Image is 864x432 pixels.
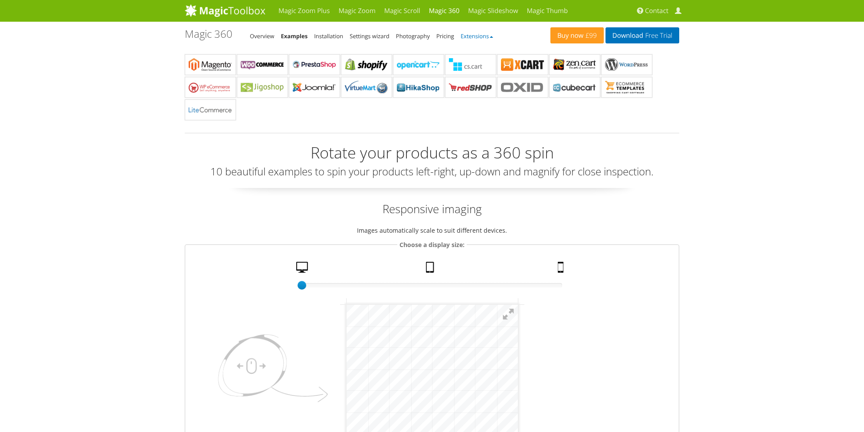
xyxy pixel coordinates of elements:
[345,81,388,94] b: Magic 360 for VirtueMart
[293,58,336,71] b: Magic 360 for PrestaShop
[449,81,492,94] b: Magic 360 for redSHOP
[605,58,648,71] b: Magic 360 for WordPress
[550,27,604,43] a: Buy now£99
[497,77,548,98] a: Magic 360 for OXID
[189,103,232,116] b: Magic 360 for LiteCommerce
[605,27,679,43] a: DownloadFree Trial
[341,77,392,98] a: Magic 360 for VirtueMart
[185,28,232,40] h1: Magic 360
[393,77,444,98] a: Magic 360 for HikaShop
[601,54,652,75] a: Magic 360 for WordPress
[397,58,440,71] b: Magic 360 for OpenCart
[553,81,596,94] b: Magic 360 for CubeCart
[393,54,444,75] a: Magic 360 for OpenCart
[293,262,314,277] a: Desktop
[189,81,232,94] b: Magic 360 for WP e-Commerce
[549,77,600,98] a: Magic 360 for CubeCart
[449,58,492,71] b: Magic 360 for CS-Cart
[289,54,340,75] a: Magic 360 for PrestaShop
[293,81,336,94] b: Magic 360 for Joomla
[237,54,288,75] a: Magic 360 for WooCommerce
[461,32,493,40] a: Extensions
[497,54,548,75] a: Magic 360 for X-Cart
[605,81,648,94] b: Magic 360 for ecommerce Templates
[601,77,652,98] a: Magic 360 for ecommerce Templates
[341,54,392,75] a: Magic 360 for Shopify
[185,144,679,162] h2: Rotate your products as a 360 spin
[436,32,454,40] a: Pricing
[549,54,600,75] a: Magic 360 for Zen Cart
[314,32,343,40] a: Installation
[350,32,389,40] a: Settings wizard
[554,262,569,277] a: Mobile
[397,240,467,250] legend: Choose a display size:
[553,58,596,71] b: Magic 360 for Zen Cart
[185,99,236,120] a: Magic 360 for LiteCommerce
[643,32,672,39] span: Free Trial
[185,54,236,75] a: Magic 360 for Magento
[422,262,440,277] a: Tablet
[289,77,340,98] a: Magic 360 for Joomla
[237,77,288,98] a: Magic 360 for Jigoshop
[241,58,284,71] b: Magic 360 for WooCommerce
[185,4,265,17] img: MagicToolbox.com - Image tools for your website
[185,77,236,98] a: Magic 360 for WP e-Commerce
[185,225,679,235] p: Images automatically scale to suit different devices.
[445,54,496,75] a: Magic 360 for CS-Cart
[583,32,597,39] span: £99
[185,166,679,177] h3: 10 beautiful examples to spin your products left-right, up-down and magnify for close inspection.
[501,58,544,71] b: Magic 360 for X-Cart
[445,77,496,98] a: Magic 360 for redSHOP
[189,58,232,71] b: Magic 360 for Magento
[241,81,284,94] b: Magic 360 for Jigoshop
[281,32,308,40] a: Examples
[396,32,430,40] a: Photography
[250,32,274,40] a: Overview
[345,58,388,71] b: Magic 360 for Shopify
[185,201,679,217] h2: Responsive imaging
[501,81,544,94] b: Magic 360 for OXID
[645,7,668,15] span: Contact
[397,81,440,94] b: Magic 360 for HikaShop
